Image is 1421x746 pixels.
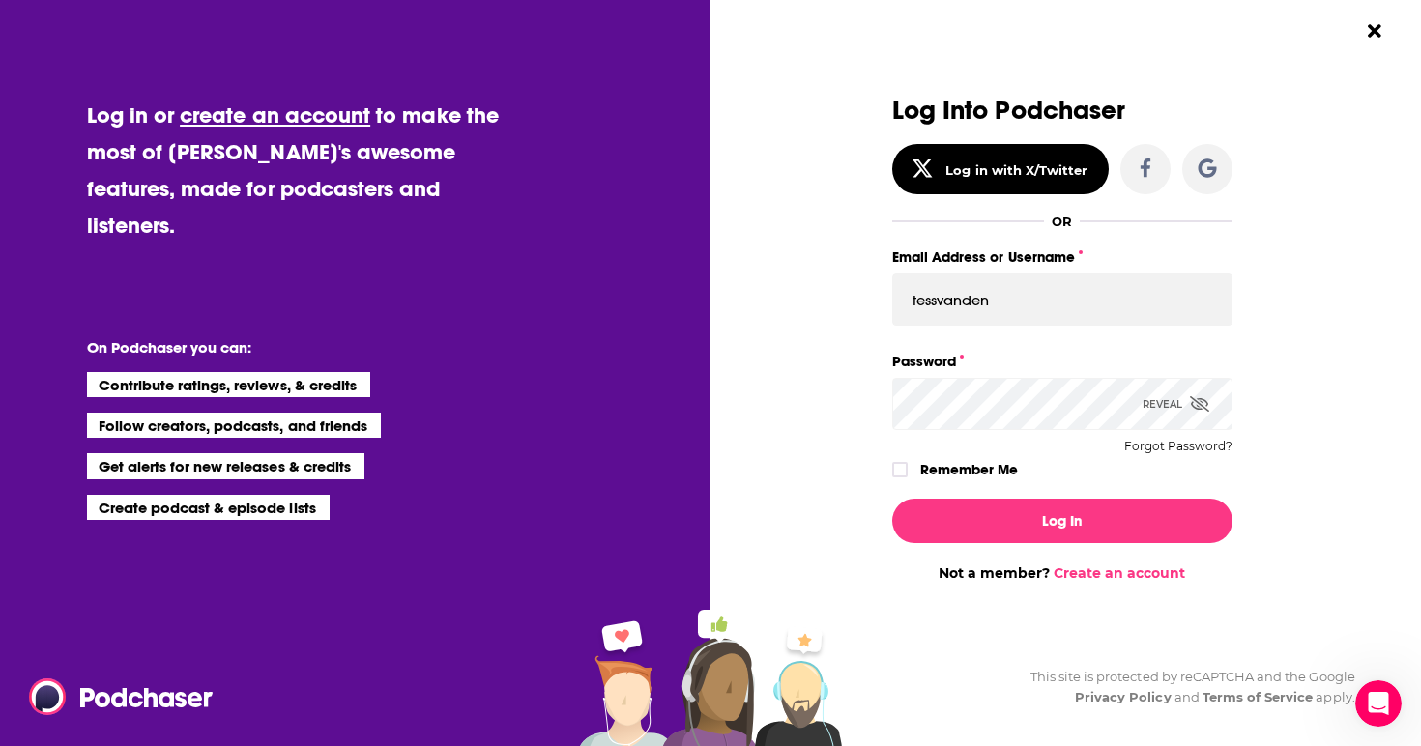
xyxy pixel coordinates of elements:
label: Password [892,349,1232,374]
button: Log In [892,499,1232,543]
a: Privacy Policy [1075,689,1172,704]
div: Log in with X/Twitter [945,162,1087,178]
iframe: Intercom live chat [1355,680,1402,727]
img: Podchaser - Follow, Share and Rate Podcasts [29,678,215,715]
input: Email Address or Username [892,273,1232,326]
li: On Podchaser you can: [87,338,474,357]
a: Podchaser - Follow, Share and Rate Podcasts [29,678,199,715]
a: create an account [180,101,370,129]
div: OR [1052,214,1072,229]
li: Contribute ratings, reviews, & credits [87,372,371,397]
div: This site is protected by reCAPTCHA and the Google and apply. [1015,667,1355,707]
h3: Log Into Podchaser [892,97,1232,125]
div: Not a member? [892,564,1232,582]
li: Get alerts for new releases & credits [87,453,364,478]
button: Forgot Password? [1124,440,1232,453]
a: Terms of Service [1203,689,1314,704]
button: Close Button [1356,13,1393,49]
label: Email Address or Username [892,244,1232,270]
a: Create an account [1054,564,1185,582]
li: Follow creators, podcasts, and friends [87,413,382,438]
li: Create podcast & episode lists [87,495,330,520]
div: Reveal [1143,378,1209,430]
button: Log in with X/Twitter [892,144,1109,194]
label: Remember Me [920,457,1018,482]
